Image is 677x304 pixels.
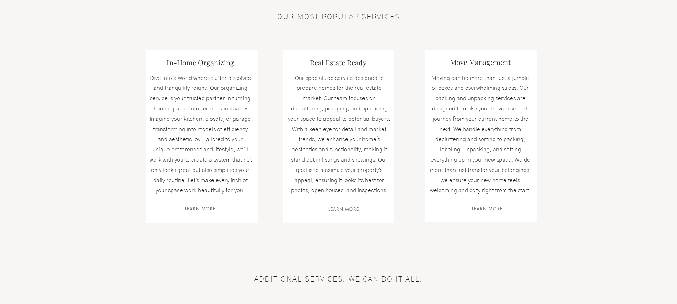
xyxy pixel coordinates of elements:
span: Moving can be more than just a jumble of boxes and overwhelming stress. Our packing and unpacking... [430,75,531,194]
span: OUR MOST POPULAR SERVICES [277,13,400,21]
span: Our specialized service designed to prepare homes for the real estate market. Our team focuses on... [288,75,391,194]
a: LEARN MORE [328,206,359,212]
h3: Real Estate Ready [296,58,381,67]
a: LEARN MORE [472,206,503,211]
span: ADDITIONAL SERVICES. WE CAN DO IT ALL. [254,276,423,283]
h3: In-Home Organizing [158,58,243,67]
span: Dive into a world where clutter dissolves and tranquility reigns. Our organizing service is your ... [149,75,252,194]
a: LEARN MORE [185,206,215,211]
span: LEARN MORE [472,206,503,212]
span: LEARN MORE [185,206,215,212]
h3: Move Management [438,57,523,67]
